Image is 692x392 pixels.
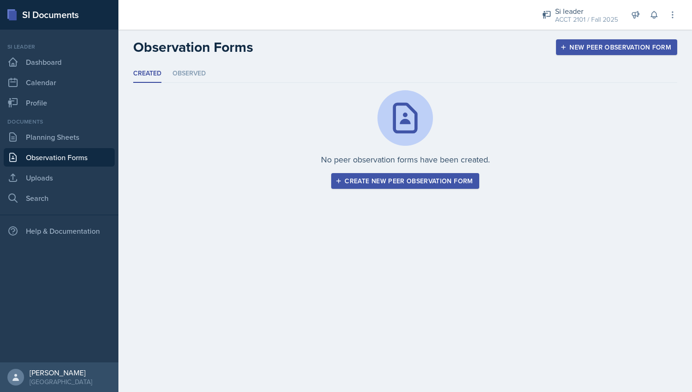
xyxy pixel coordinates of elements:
[4,148,115,167] a: Observation Forms
[562,44,671,51] div: New Peer Observation Form
[337,177,473,185] div: Create new peer observation form
[556,39,677,55] button: New Peer Observation Form
[133,39,253,56] h2: Observation Forms
[133,65,161,83] li: Created
[4,222,115,240] div: Help & Documentation
[555,6,618,17] div: Si leader
[555,15,618,25] div: ACCT 2101 / Fall 2025
[173,65,206,83] li: Observed
[4,168,115,187] a: Uploads
[321,153,490,166] p: No peer observation forms have been created.
[4,73,115,92] a: Calendar
[4,43,115,51] div: Si leader
[4,93,115,112] a: Profile
[331,173,479,189] button: Create new peer observation form
[4,53,115,71] a: Dashboard
[30,368,92,377] div: [PERSON_NAME]
[4,128,115,146] a: Planning Sheets
[4,189,115,207] a: Search
[4,118,115,126] div: Documents
[30,377,92,386] div: [GEOGRAPHIC_DATA]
